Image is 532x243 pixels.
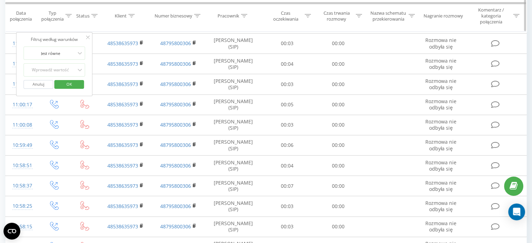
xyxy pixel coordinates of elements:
td: 00:05 [262,94,313,115]
div: Status [76,13,90,19]
div: 11:00:17 [13,98,31,112]
td: 00:03 [262,33,313,53]
div: 10:59:49 [13,138,31,152]
td: 00:00 [313,196,363,216]
span: Rozmowa nie odbyła się [425,159,456,172]
div: Data połączenia [6,10,36,22]
div: Klient [115,13,127,19]
td: 00:00 [313,176,363,196]
div: 11:00:29 [13,77,31,91]
div: Pracownik [218,13,239,19]
a: 48795800306 [160,121,191,128]
a: 48795800306 [160,40,191,47]
a: 48795800306 [160,60,191,67]
a: 48538635973 [107,40,138,47]
td: 00:00 [313,74,363,94]
td: [PERSON_NAME] (SIP) [205,196,262,216]
div: 10:58:25 [13,199,31,213]
td: 00:03 [262,74,313,94]
div: Filtruj według warunków [23,36,85,43]
td: [PERSON_NAME] (SIP) [205,135,262,155]
div: Wprowadź wartość [26,67,75,73]
td: 00:03 [262,115,313,135]
div: Nagranie rozmowy [424,13,463,19]
td: [PERSON_NAME] (SIP) [205,94,262,115]
div: 10:58:15 [13,220,31,234]
td: [PERSON_NAME] (SIP) [205,156,262,176]
td: 00:04 [262,156,313,176]
div: Komentarz / kategoria połączenia [470,7,511,25]
a: 48538635973 [107,60,138,67]
span: Rozmowa nie odbyła się [425,37,456,50]
a: 48538635973 [107,183,138,189]
div: 11:00:58 [13,57,31,71]
a: 48795800306 [160,183,191,189]
a: 48538635973 [107,162,138,169]
td: [PERSON_NAME] (SIP) [205,33,262,53]
td: 00:00 [313,54,363,74]
div: 11:00:08 [13,118,31,132]
a: 48795800306 [160,223,191,230]
a: 48795800306 [160,101,191,108]
div: Open Intercom Messenger [508,203,525,220]
td: 00:00 [313,216,363,237]
a: 48795800306 [160,162,191,169]
div: Nazwa schematu przekierowania [370,10,407,22]
button: Anuluj [23,80,53,89]
span: Rozmowa nie odbyła się [425,138,456,151]
td: 00:00 [313,94,363,115]
td: [PERSON_NAME] (SIP) [205,216,262,237]
a: 48795800306 [160,142,191,148]
a: 48538635973 [107,223,138,230]
td: 00:00 [313,33,363,53]
div: Czas trwania rozmowy [319,10,354,22]
button: Open CMP widget [3,223,20,240]
span: Rozmowa nie odbyła się [425,179,456,192]
span: Rozmowa nie odbyła się [425,78,456,91]
td: [PERSON_NAME] (SIP) [205,176,262,196]
td: 00:00 [313,135,363,155]
a: 48538635973 [107,121,138,128]
a: 48538635973 [107,203,138,209]
div: Numer biznesowy [155,13,192,19]
span: Rozmowa nie odbyła się [425,118,456,131]
span: Rozmowa nie odbyła się [425,220,456,233]
div: Czas oczekiwania [268,10,303,22]
td: [PERSON_NAME] (SIP) [205,54,262,74]
div: 10:58:51 [13,159,31,172]
div: 10:58:37 [13,179,31,193]
a: 48795800306 [160,203,191,209]
td: [PERSON_NAME] (SIP) [205,115,262,135]
td: 00:00 [313,156,363,176]
span: OK [59,79,79,90]
td: 00:04 [262,54,313,74]
td: 00:07 [262,176,313,196]
a: 48795800306 [160,81,191,87]
td: 00:00 [313,115,363,135]
span: Rozmowa nie odbyła się [425,57,456,70]
a: 48538635973 [107,142,138,148]
span: Rozmowa nie odbyła się [425,98,456,111]
td: 00:03 [262,216,313,237]
div: 11:01:59 [13,37,31,50]
a: 48538635973 [107,101,138,108]
span: Rozmowa nie odbyła się [425,200,456,213]
button: OK [54,80,84,89]
a: 48538635973 [107,81,138,87]
td: [PERSON_NAME] (SIP) [205,74,262,94]
td: 00:03 [262,196,313,216]
div: Typ połączenia [41,10,63,22]
td: 00:06 [262,135,313,155]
